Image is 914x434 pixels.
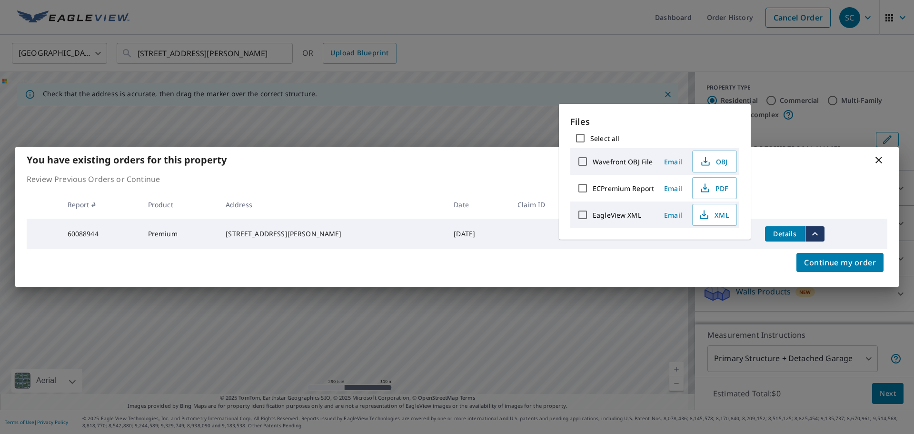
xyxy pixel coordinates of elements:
button: filesDropdownBtn-60088944 [805,226,825,242]
label: EagleView XML [593,211,641,220]
span: Details [771,229,799,238]
td: Premium [140,219,219,249]
th: Report # [60,191,140,219]
span: OBJ [698,156,729,167]
button: XML [692,204,737,226]
button: detailsBtn-60088944 [765,226,805,242]
p: Review Previous Orders or Continue [27,173,887,185]
button: Email [658,181,688,196]
div: [STREET_ADDRESS][PERSON_NAME] [226,229,438,239]
p: Files [570,115,739,128]
th: Date [446,191,510,219]
button: OBJ [692,151,737,172]
b: You have existing orders for this property [27,153,227,166]
label: Wavefront OBJ File [593,157,653,166]
button: Email [658,154,688,169]
th: Address [218,191,446,219]
td: [DATE] [446,219,510,249]
td: 60088944 [60,219,140,249]
span: Email [662,157,685,166]
label: ECPremium Report [593,184,654,193]
button: PDF [692,177,737,199]
span: Continue my order [804,256,876,269]
label: Select all [590,134,619,143]
button: Email [658,208,688,222]
th: Product [140,191,219,219]
span: PDF [698,182,729,194]
span: Email [662,211,685,220]
th: Claim ID [510,191,585,219]
button: Continue my order [796,253,884,272]
span: XML [698,209,729,221]
span: Email [662,184,685,193]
